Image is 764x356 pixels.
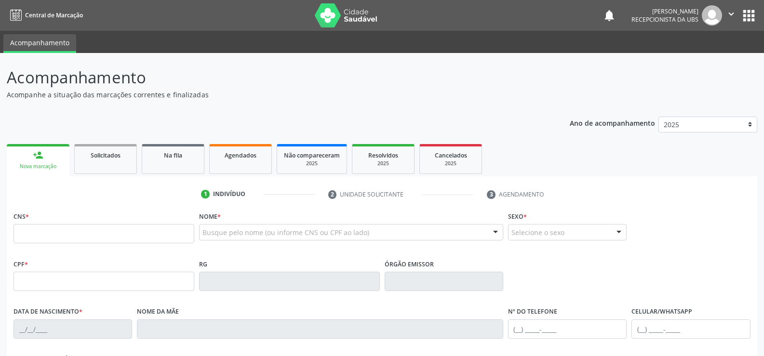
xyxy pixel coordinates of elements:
label: CPF [13,257,28,272]
div: 1 [201,190,210,198]
label: Celular/WhatsApp [631,304,692,319]
label: Data de nascimento [13,304,82,319]
p: Acompanhe a situação das marcações correntes e finalizadas [7,90,532,100]
div: 2025 [284,160,340,167]
p: Acompanhamento [7,66,532,90]
label: Nome da mãe [137,304,179,319]
button:  [722,5,740,26]
img: img [702,5,722,26]
label: CNS [13,209,29,224]
a: Acompanhamento [3,34,76,53]
i:  [726,9,737,19]
span: Busque pelo nome (ou informe CNS ou CPF ao lado) [202,227,369,237]
label: Nome [199,209,221,224]
span: Solicitados [91,151,121,159]
input: (__) _____-_____ [508,319,627,339]
span: Central de Marcação [25,11,83,19]
div: person_add [33,150,43,160]
label: Sexo [508,209,527,224]
span: Na fila [164,151,182,159]
span: Recepcionista da UBS [631,15,698,24]
button: notifications [603,9,616,22]
div: Indivíduo [213,190,245,198]
span: Não compareceram [284,151,340,159]
button: apps [740,7,757,24]
span: Selecione o sexo [511,227,564,237]
label: RG [199,257,207,272]
p: Ano de acompanhamento [570,117,655,129]
label: Órgão emissor [385,257,434,272]
input: __/__/____ [13,319,132,339]
div: 2025 [359,160,407,167]
div: [PERSON_NAME] [631,7,698,15]
input: (__) _____-_____ [631,319,750,339]
span: Resolvidos [368,151,398,159]
div: Nova marcação [13,163,63,170]
label: Nº do Telefone [508,304,557,319]
span: Agendados [225,151,256,159]
span: Cancelados [435,151,467,159]
div: 2025 [427,160,475,167]
a: Central de Marcação [7,7,83,23]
